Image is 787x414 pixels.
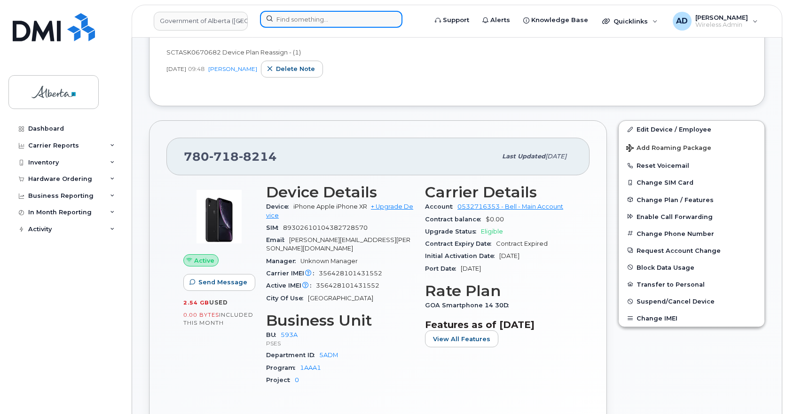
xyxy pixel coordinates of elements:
[637,298,715,305] span: Suspend/Cancel Device
[266,331,281,338] span: BU
[266,224,283,231] span: SIM
[266,184,414,201] h3: Device Details
[300,258,358,265] span: Unknown Manager
[316,282,379,289] span: 356428101431552
[266,236,410,252] span: [PERSON_NAME][EMAIL_ADDRESS][PERSON_NAME][DOMAIN_NAME]
[461,265,481,272] span: [DATE]
[481,228,503,235] span: Eligible
[266,295,308,302] span: City Of Use
[619,310,764,327] button: Change IMEI
[183,312,219,318] span: 0.00 Bytes
[266,258,300,265] span: Manager
[637,196,714,203] span: Change Plan / Features
[425,216,486,223] span: Contract balance
[266,282,316,289] span: Active IMEI
[281,331,298,338] a: 593A
[194,256,214,265] span: Active
[619,293,764,310] button: Suspend/Cancel Device
[184,149,277,164] span: 780
[425,252,499,259] span: Initial Activation Date
[695,14,748,21] span: [PERSON_NAME]
[626,144,711,153] span: Add Roaming Package
[166,65,186,73] span: [DATE]
[433,335,490,344] span: View All Features
[425,302,513,309] span: GOA Smartphone 14 30D
[300,364,321,371] a: 1AAA1
[619,276,764,293] button: Transfer to Personal
[596,12,664,31] div: Quicklinks
[619,121,764,138] a: Edit Device / Employee
[191,188,247,245] img: image20231002-3703462-1qb80zy.jpeg
[425,265,461,272] span: Port Date
[209,299,228,306] span: used
[637,213,713,220] span: Enable Call Forwarding
[276,64,315,73] span: Delete note
[198,278,247,287] span: Send Message
[266,312,414,329] h3: Business Unit
[188,65,205,73] span: 09:48
[619,225,764,242] button: Change Phone Number
[486,216,504,223] span: $0.00
[283,224,368,231] span: 89302610104382728570
[619,157,764,174] button: Reset Voicemail
[443,16,469,25] span: Support
[266,339,414,347] p: PSES
[428,11,476,30] a: Support
[266,364,300,371] span: Program
[619,242,764,259] button: Request Account Change
[619,208,764,225] button: Enable Call Forwarding
[619,174,764,191] button: Change SIM Card
[266,203,413,219] a: + Upgrade Device
[425,184,573,201] h3: Carrier Details
[517,11,595,30] a: Knowledge Base
[261,61,323,78] button: Delete note
[531,16,588,25] span: Knowledge Base
[260,11,402,28] input: Find something...
[666,12,764,31] div: Arunajith Daylath
[266,352,319,359] span: Department ID
[308,295,373,302] span: [GEOGRAPHIC_DATA]
[457,203,563,210] a: 0532716353 - Bell - Main Account
[266,203,293,210] span: Device
[619,259,764,276] button: Block Data Usage
[425,203,457,210] span: Account
[425,330,498,347] button: View All Features
[239,149,277,164] span: 8214
[425,319,573,330] h3: Features as of [DATE]
[166,48,301,56] span: SCTASK0670682 Device Plan Reassign - (1)
[183,274,255,291] button: Send Message
[614,17,648,25] span: Quicklinks
[154,12,248,31] a: Government of Alberta (GOA)
[183,299,209,306] span: 2.54 GB
[209,149,239,164] span: 718
[545,153,567,160] span: [DATE]
[502,153,545,160] span: Last updated
[619,138,764,157] button: Add Roaming Package
[266,236,289,243] span: Email
[266,376,295,383] span: Project
[695,21,748,29] span: Wireless Admin
[319,352,338,359] a: 5ADM
[295,376,299,383] a: 0
[319,270,382,277] span: 356428101431552
[496,240,548,247] span: Contract Expired
[293,203,367,210] span: iPhone Apple iPhone XR
[266,270,319,277] span: Carrier IMEI
[676,16,688,27] span: AD
[425,240,496,247] span: Contract Expiry Date
[619,191,764,208] button: Change Plan / Features
[490,16,510,25] span: Alerts
[499,252,519,259] span: [DATE]
[425,282,573,299] h3: Rate Plan
[208,65,257,72] a: [PERSON_NAME]
[476,11,517,30] a: Alerts
[425,228,481,235] span: Upgrade Status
